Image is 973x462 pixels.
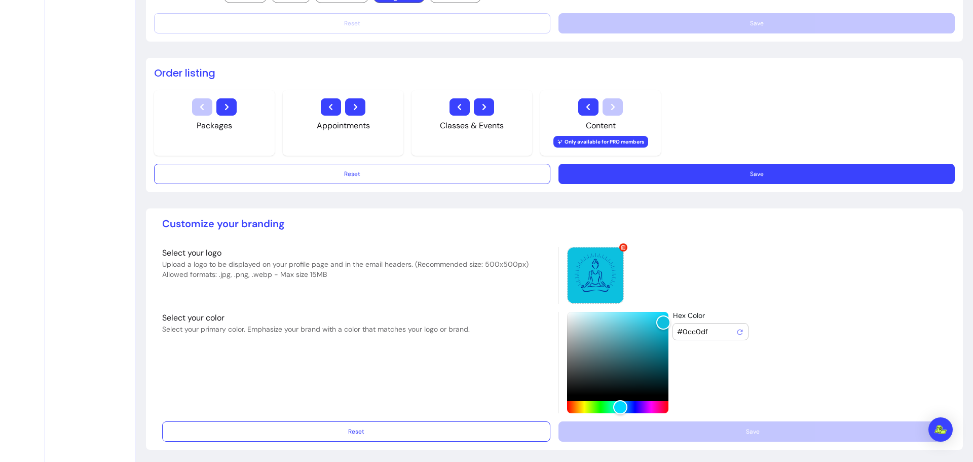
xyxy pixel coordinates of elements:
[567,312,668,395] div: Color
[154,164,550,184] button: Reset
[440,120,504,132] div: Classes & Events
[162,247,550,259] p: Select your logo
[673,311,705,320] span: Hex Color
[586,120,616,132] div: Content
[162,259,550,269] p: Upload a logo to be displayed on your profile page and in the email headers. (Recommended size: 5...
[162,312,550,324] p: Select your color
[162,421,550,442] button: Reset
[162,269,550,279] p: Allowed formats: .jpg, .png, .webp - Max size 15MB
[197,120,232,132] div: Packages
[162,324,550,334] p: Select your primary color. Emphasize your brand with a color that matches your logo or brand.
[317,120,370,132] div: Appointments
[567,401,668,413] div: Hue
[677,327,736,337] input: Hex Color
[553,136,648,148] span: Only available for PRO members
[567,247,624,304] div: Logo
[558,164,955,184] button: Save
[928,417,953,442] div: Open Intercom Messenger
[154,66,955,80] h2: Order listing
[162,217,947,231] p: Customize your branding
[568,247,623,303] img: https://d22cr2pskkweo8.cloudfront.net/3a164ba2-2ebb-4419-9ca6-956958279f21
